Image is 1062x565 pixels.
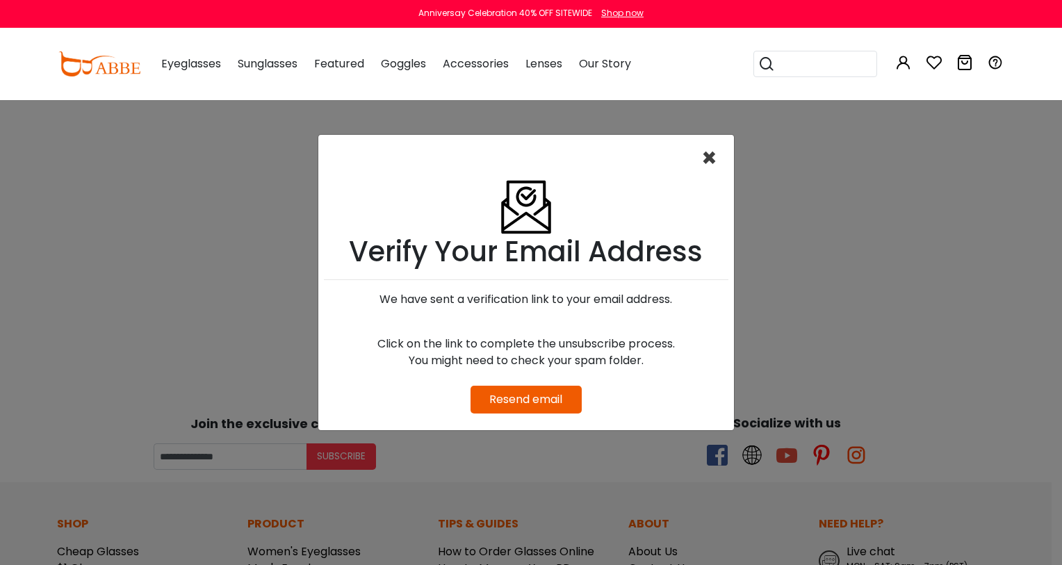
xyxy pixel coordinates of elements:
[238,56,297,72] span: Sunglasses
[489,391,562,407] a: Resend email
[58,51,140,76] img: abbeglasses.com
[381,56,426,72] span: Goggles
[498,146,554,235] img: Verify Email
[161,56,221,72] span: Eyeglasses
[324,352,728,369] div: You might need to check your spam folder.
[701,140,717,176] span: ×
[324,291,728,308] div: We have sent a verification link to your email address.
[443,56,509,72] span: Accessories
[324,235,728,268] h1: Verify Your Email Address
[525,56,562,72] span: Lenses
[418,7,592,19] div: Anniversay Celebration 40% OFF SITEWIDE
[314,56,364,72] span: Featured
[701,146,723,171] button: Close
[601,7,644,19] div: Shop now
[579,56,631,72] span: Our Story
[324,336,728,352] div: Click on the link to complete the unsubscribe process.
[594,7,644,19] a: Shop now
